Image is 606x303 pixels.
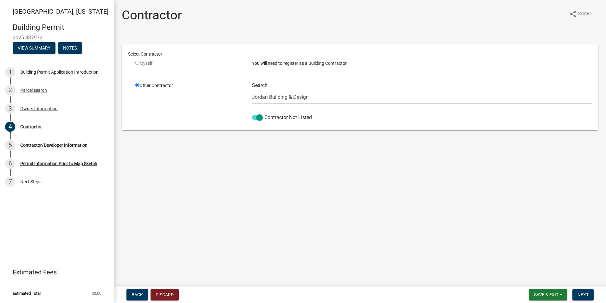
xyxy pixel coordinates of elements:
[564,8,597,20] button: shareShare
[20,143,87,147] div: Contractor/Developer Information
[5,177,15,187] div: 7
[20,106,58,111] div: Owner Information
[122,8,182,23] h1: Contractor
[13,291,41,295] span: Estimated Total
[132,292,143,297] span: Back
[5,122,15,132] div: 4
[123,51,597,57] div: Select Contractor
[252,60,592,67] p: You will need to register as a Building Contractor.
[5,85,15,95] div: 2
[5,266,104,279] a: Estimated Fees
[5,140,15,150] div: 5
[569,10,577,18] i: share
[252,83,268,88] label: Search
[126,289,148,300] button: Back
[151,289,179,300] button: Discard
[20,70,99,74] div: Building Permit Application Introduction
[529,289,567,300] button: Save & Exit
[13,46,55,51] wm-modal-confirm: Summary
[577,292,589,297] span: Next
[5,67,15,77] div: 1
[92,291,101,295] span: $0.00
[252,114,312,121] label: Contractor Not Listed
[5,104,15,114] div: 3
[20,125,42,129] div: Contractor
[131,82,247,124] div: Other Contractor
[13,35,101,41] span: 2025-487972
[13,8,108,15] span: [GEOGRAPHIC_DATA], [US_STATE]
[572,289,594,300] button: Next
[58,42,82,54] button: Notes
[20,161,97,166] div: Permit Information Prior to Map Sketch
[578,10,592,18] span: Share
[20,88,47,92] div: Parcel search
[58,46,82,51] wm-modal-confirm: Notes
[13,23,109,32] h4: Building Permit
[5,158,15,169] div: 6
[252,91,592,104] input: Search...
[135,60,242,67] div: Myself
[13,42,55,54] button: View Summary
[534,292,558,297] span: Save & Exit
